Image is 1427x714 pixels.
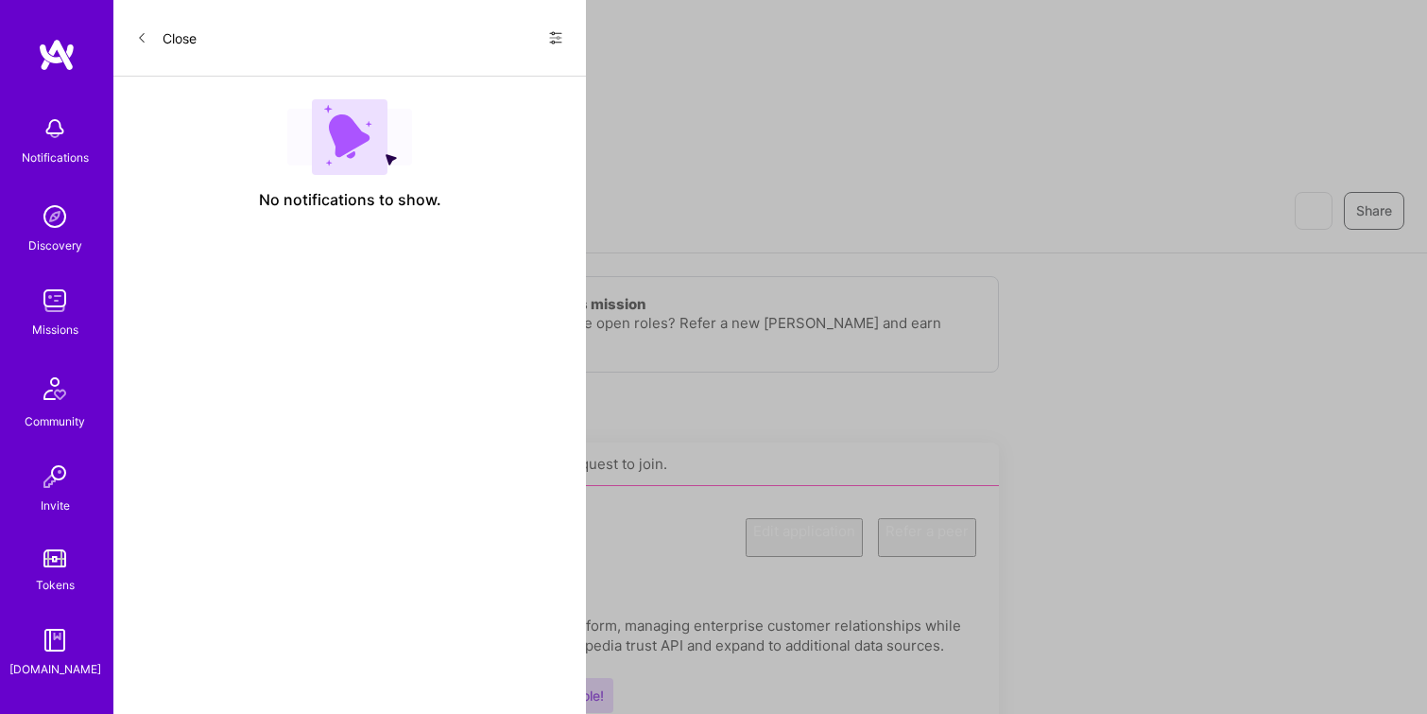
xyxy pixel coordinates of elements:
img: Community [32,366,77,411]
div: [DOMAIN_NAME] [9,659,101,679]
div: Invite [41,496,70,515]
img: empty [287,99,412,175]
img: tokens [43,549,66,567]
button: Close [136,23,197,53]
div: Discovery [28,235,82,255]
img: teamwork [36,282,74,320]
div: Missions [32,320,78,340]
div: Tokens [36,575,75,595]
img: guide book [36,621,74,659]
img: Invite [36,458,74,496]
div: Community [25,411,85,431]
span: No notifications to show. [259,190,441,210]
img: logo [38,38,76,72]
img: bell [36,110,74,148]
div: Notifications [22,148,89,167]
img: discovery [36,198,74,235]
